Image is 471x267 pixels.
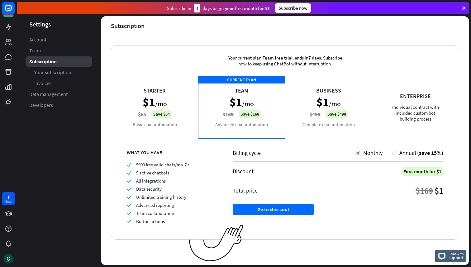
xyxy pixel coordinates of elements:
div: 7 [7,194,10,199]
div: Discount [233,168,254,175]
span: Button actions [136,218,165,224]
a: Team [26,45,92,56]
span: Account [29,36,46,43]
div: Billing cycle [233,149,356,156]
div: days [5,199,12,204]
div: First month for $1 [402,167,443,176]
span: Annual [399,149,416,156]
a: Developers [26,100,92,110]
button: Open LiveChat chat widget [5,2,24,21]
span: Data management [29,91,68,98]
i: check [127,195,131,199]
img: ec979a0a656117aaf919.png [189,225,244,262]
a: Account [26,35,92,45]
div: Your current plan: , ends in . Subscribe now to keep using ChatBot without interruption. [218,45,352,76]
div: Subscribe in days to get your first month for $1 [167,4,270,12]
span: Data security [136,186,162,192]
div: Total price [233,187,258,194]
i: check [127,211,131,216]
span: Invoices [34,80,51,87]
a: Data management [26,89,92,99]
span: Monthly [363,149,383,156]
a: 7 days [2,192,15,205]
span: All integrations [136,178,166,184]
span: Your subscription [34,69,71,76]
span: 7 days [308,55,321,61]
button: Go to checkout [233,204,314,215]
span: Chat with [449,251,464,257]
span: Unlimited training history [136,194,186,200]
i: check [127,187,131,191]
span: 5000 free valid chats/mo [136,162,183,168]
a: Your subscription [26,67,92,78]
div: $169 [416,185,433,196]
div: Subscription [111,22,145,29]
header: Settings [17,20,101,28]
span: Team free trial [263,55,293,61]
span: Team [29,47,41,54]
a: Invoices [26,78,92,88]
i: check [127,203,131,207]
span: Developers [29,102,53,108]
span: Team collaboration [136,210,174,216]
span: (save 15%) [417,149,443,156]
span: Advanced reporting [136,202,174,208]
i: check [127,170,131,175]
i: check [127,219,131,224]
div: $1 [435,185,443,196]
span: support [449,255,464,260]
div: WHAT YOU HAVE: [127,149,217,155]
div: Subscribe now [275,3,311,13]
span: 5 active chatbots [136,170,169,176]
i: check [127,162,131,167]
span: Subscription [29,58,57,65]
div: 3 [194,4,200,12]
i: check [127,179,131,183]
